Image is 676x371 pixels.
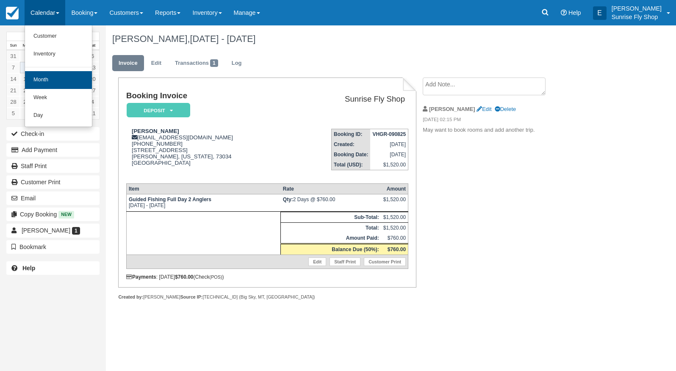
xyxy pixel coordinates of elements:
div: [EMAIL_ADDRESS][DOMAIN_NAME] [PHONE_NUMBER] [STREET_ADDRESS] [PERSON_NAME], [US_STATE], 73034 [GE... [126,128,290,177]
em: [DATE] 02:15 PM [423,116,565,125]
th: Booking ID: [332,129,371,140]
span: New [58,211,74,218]
a: Customer Print [364,257,406,266]
a: 21 [7,85,20,96]
i: Help [561,10,567,16]
a: 5 [7,108,20,119]
a: Month [25,71,92,89]
div: : [DATE] (Check ) [126,274,408,280]
span: [PERSON_NAME] [22,227,70,234]
td: [DATE] [370,150,408,160]
em: Deposit [127,103,190,118]
th: Amount Paid: [281,233,381,244]
td: $1,520.00 [370,160,408,170]
p: [PERSON_NAME] [612,4,662,13]
strong: $760.00 [175,274,193,280]
strong: [PERSON_NAME] [429,106,475,112]
a: Customer Print [6,175,100,189]
a: Day [25,107,92,125]
button: Email [6,191,100,205]
ul: Calendar [25,25,92,127]
th: Balance Due (50%): [281,244,381,255]
strong: [PERSON_NAME] [132,128,179,134]
td: $1,520.00 [381,222,408,233]
th: Total (USD): [332,160,371,170]
th: Sub-Total: [281,212,381,222]
button: Bookmark [6,240,100,254]
small: (POS) [210,274,222,280]
b: Help [22,265,35,271]
button: Copy Booking New [6,208,100,221]
a: 7 [7,62,20,73]
p: May want to book rooms and add another trip. [423,126,565,134]
a: 6 [86,50,99,62]
a: 8 [20,62,33,73]
a: 22 [20,85,33,96]
a: Edit [477,106,491,112]
h2: Sunrise Fly Shop [294,95,405,104]
a: 11 [86,108,99,119]
td: $760.00 [381,233,408,244]
span: 1 [210,59,218,67]
a: 6 [20,108,33,119]
button: Add Payment [6,143,100,157]
a: 1 [20,50,33,62]
a: Edit [308,257,326,266]
a: 28 [7,96,20,108]
p: Sunrise Fly Shop [612,13,662,21]
th: Sun [7,41,20,50]
strong: Qty [283,197,293,202]
a: 27 [86,85,99,96]
th: Total: [281,222,381,233]
a: 13 [86,62,99,73]
strong: Created by: [118,294,143,299]
strong: Source IP: [180,294,203,299]
div: E [593,6,607,20]
div: [PERSON_NAME] [TECHNICAL_ID] (Big Sky, MT, [GEOGRAPHIC_DATA]) [118,294,416,300]
td: 2 Days @ $760.00 [281,194,381,211]
a: 15 [20,73,33,85]
th: Created: [332,139,371,150]
strong: Payments [126,274,156,280]
th: Booking Date: [332,150,371,160]
a: 14 [7,73,20,85]
a: Staff Print [6,159,100,173]
span: [DATE] - [DATE] [190,33,255,44]
a: 31 [7,50,20,62]
a: Delete [495,106,516,112]
span: 1 [72,227,80,235]
strong: Guided Fishing Full Day 2 Anglers [129,197,211,202]
th: Amount [381,183,408,194]
a: Transactions1 [169,55,224,72]
th: Rate [281,183,381,194]
th: Item [126,183,280,194]
strong: VHGR-090825 [372,131,406,137]
span: Help [568,9,581,16]
a: Customer [25,28,92,45]
div: $1,520.00 [383,197,406,209]
strong: $760.00 [388,246,406,252]
a: 4 [86,96,99,108]
a: Edit [145,55,168,72]
th: Sat [86,41,99,50]
a: Inventory [25,45,92,63]
th: Mon [20,41,33,50]
a: Deposit [126,102,187,118]
a: Invoice [112,55,144,72]
a: 20 [86,73,99,85]
h1: Booking Invoice [126,91,290,100]
a: 29 [20,96,33,108]
img: checkfront-main-nav-mini-logo.png [6,7,19,19]
a: [PERSON_NAME] 1 [6,224,100,237]
h1: [PERSON_NAME], [112,34,607,44]
td: [DATE] - [DATE] [126,194,280,211]
td: $1,520.00 [381,212,408,222]
a: Log [225,55,248,72]
a: Staff Print [330,257,360,266]
a: Week [25,89,92,107]
a: Help [6,261,100,275]
td: [DATE] [370,139,408,150]
button: Check-in [6,127,100,141]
